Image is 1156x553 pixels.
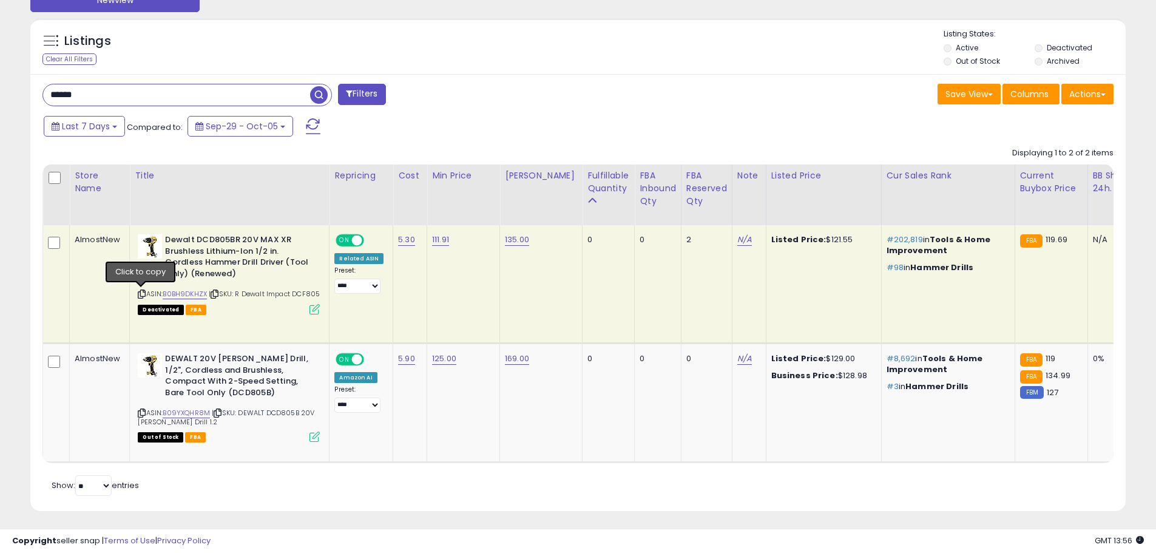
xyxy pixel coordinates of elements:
div: AlmostNew [75,353,120,364]
b: Listed Price: [771,353,826,364]
div: Preset: [334,385,384,413]
small: FBA [1020,353,1043,367]
div: 0 [640,234,672,245]
div: N/A [1093,234,1133,245]
span: 127 [1047,387,1058,398]
span: Columns [1010,88,1049,100]
div: $128.98 [771,370,872,381]
div: Min Price [432,169,495,182]
div: seller snap | | [12,535,211,547]
div: Repricing [334,169,388,182]
span: 2025-10-13 13:56 GMT [1095,535,1144,546]
span: | SKU: DEWALT DCD805B 20V [PERSON_NAME] Drill 1.2 [138,408,314,426]
span: Hammer Drills [905,381,968,392]
div: Current Buybox Price [1020,169,1083,195]
label: Out of Stock [956,56,1000,66]
div: $121.55 [771,234,872,245]
label: Active [956,42,978,53]
div: [PERSON_NAME] [505,169,577,182]
h5: Listings [64,33,111,50]
div: Store Name [75,169,124,195]
span: OFF [362,236,382,246]
span: ON [337,236,353,246]
span: ON [337,355,353,365]
div: Cost [398,169,422,182]
p: in [887,234,1006,256]
button: Filters [338,84,385,105]
div: 0 [640,353,672,364]
span: Compared to: [127,121,183,133]
div: AlmostNew [75,234,120,245]
div: FBA Reserved Qty [686,169,727,208]
div: Note [737,169,761,182]
span: All listings that are currently out of stock and unavailable for purchase on Amazon [138,432,183,443]
a: B09YXQHR8M [163,408,210,418]
button: Save View [938,84,1001,104]
span: Tools & Home Improvement [887,234,990,256]
div: Title [135,169,324,182]
div: Displaying 1 to 2 of 2 items [1012,148,1114,159]
div: ASIN: [138,353,320,441]
small: FBM [1020,386,1044,399]
button: Sep-29 - Oct-05 [188,116,293,137]
div: Clear All Filters [42,53,96,65]
img: 41h4sqpELwL._SL40_.jpg [138,353,162,378]
div: Fulfillable Quantity [587,169,629,195]
span: Tools & Home Improvement [887,353,983,375]
a: N/A [737,234,752,246]
b: Business Price: [771,370,838,381]
p: in [887,353,1006,375]
div: 2 [686,234,723,245]
div: 0 [587,353,625,364]
a: 169.00 [505,353,529,365]
p: Listing States: [944,29,1126,40]
span: Last 7 Days [62,120,110,132]
span: | SKU: R Dewalt Impact DCF805 [209,289,320,299]
div: Related ASIN [334,253,384,264]
small: FBA [1020,370,1043,384]
button: Columns [1002,84,1060,104]
a: Terms of Use [104,535,155,546]
div: Preset: [334,266,384,294]
a: 5.30 [398,234,415,246]
span: 134.99 [1046,370,1070,381]
div: $129.00 [771,353,872,364]
img: 41dnCqeKoUL._SL40_.jpg [138,234,162,259]
a: 135.00 [505,234,529,246]
span: #202,819 [887,234,923,245]
span: All listings that are unavailable for purchase on Amazon for any reason other than out-of-stock [138,305,184,315]
a: 125.00 [432,353,456,365]
label: Archived [1047,56,1080,66]
b: Dewalt DCD805BR 20V MAX XR Brushless Lithium-Ion 1/2 in. Cordless Hammer Drill Driver (Tool Only)... [165,234,313,282]
span: OFF [362,355,382,365]
span: #3 [887,381,899,392]
span: Sep-29 - Oct-05 [206,120,278,132]
button: Last 7 Days [44,116,125,137]
b: Listed Price: [771,234,826,245]
p: in [887,262,1006,273]
div: Listed Price [771,169,876,182]
a: N/A [737,353,752,365]
span: 119 [1046,353,1055,364]
span: FBA [185,432,206,443]
span: #98 [887,262,904,273]
span: FBA [186,305,206,315]
div: BB Share 24h. [1093,169,1137,195]
label: Deactivated [1047,42,1092,53]
div: 0 [587,234,625,245]
div: Cur Sales Rank [887,169,1010,182]
a: 5.90 [398,353,415,365]
a: B0BH9DKHZX [163,289,207,299]
div: 0 [686,353,723,364]
span: #8,692 [887,353,916,364]
small: FBA [1020,234,1043,248]
div: Amazon AI [334,372,377,383]
span: Show: entries [52,480,139,491]
span: 119.69 [1046,234,1067,245]
button: Actions [1061,84,1114,104]
div: 0% [1093,353,1133,364]
div: ASIN: [138,234,320,313]
a: 111.91 [432,234,449,246]
strong: Copyright [12,535,56,546]
span: Hammer Drills [910,262,973,273]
